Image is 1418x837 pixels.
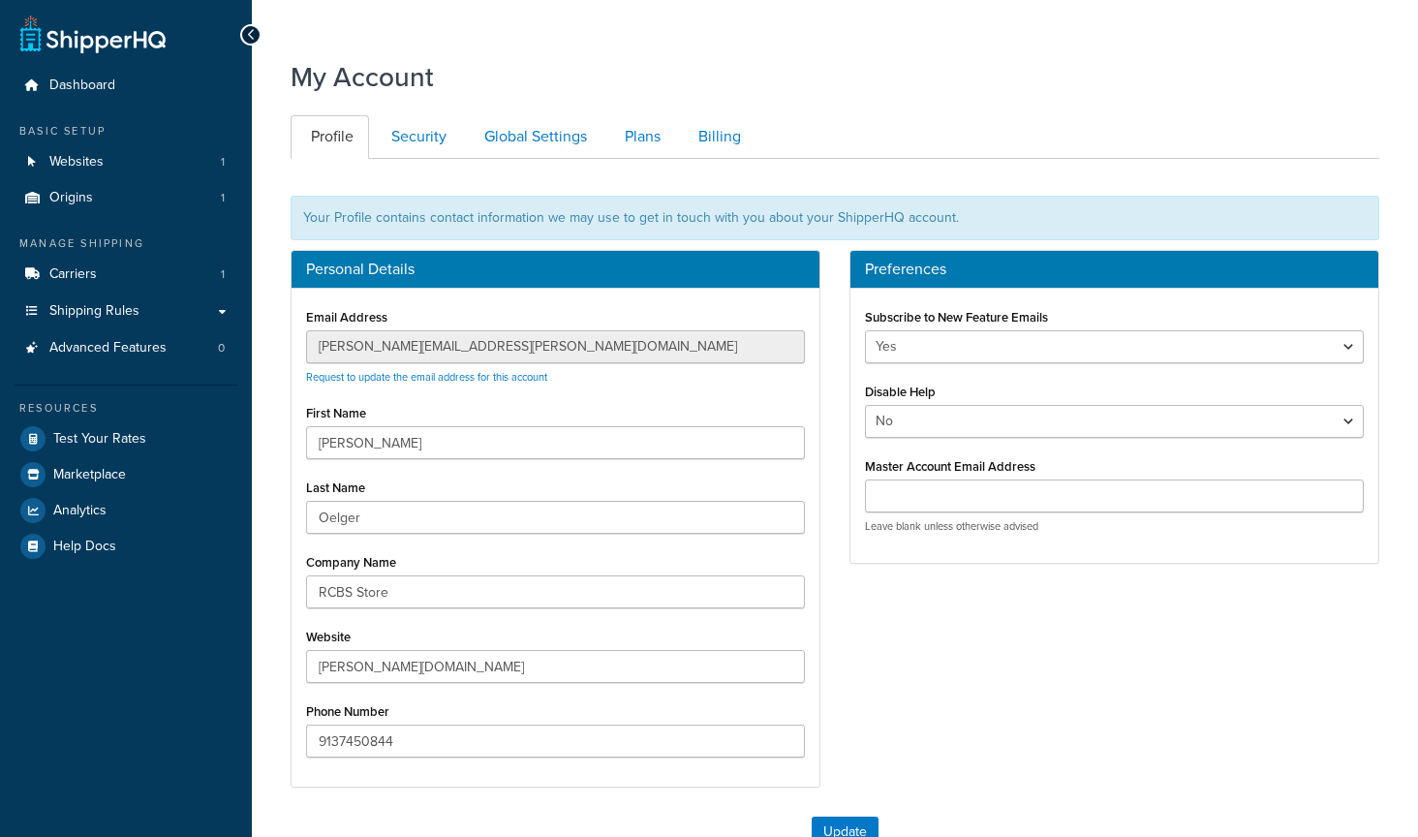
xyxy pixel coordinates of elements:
label: Last Name [306,480,365,495]
div: Manage Shipping [15,235,237,252]
a: Carriers 1 [15,257,237,293]
label: Email Address [306,310,387,325]
a: Shipping Rules [15,294,237,329]
label: Company Name [306,555,396,570]
a: Advanced Features 0 [15,330,237,366]
span: Test Your Rates [53,431,146,448]
span: Websites [49,154,104,170]
div: Basic Setup [15,123,237,139]
span: Advanced Features [49,340,167,356]
span: 1 [221,154,225,170]
span: 0 [218,340,225,356]
label: Master Account Email Address [865,459,1035,474]
a: Websites 1 [15,144,237,180]
label: First Name [306,406,366,420]
li: Advanced Features [15,330,237,366]
h3: Preferences [865,261,1364,278]
a: Plans [604,115,676,159]
a: Security [371,115,462,159]
li: Origins [15,180,237,216]
a: Global Settings [464,115,602,159]
span: Carriers [49,266,97,283]
a: Test Your Rates [15,421,237,456]
span: 1 [221,266,225,283]
span: Origins [49,190,93,206]
span: Help Docs [53,539,116,555]
label: Website [306,630,351,644]
a: Origins 1 [15,180,237,216]
a: Help Docs [15,529,237,564]
div: Your Profile contains contact information we may use to get in touch with you about your ShipperH... [291,196,1379,240]
span: Analytics [53,503,107,519]
a: Request to update the email address for this account [306,369,547,385]
a: Profile [291,115,369,159]
a: Marketplace [15,457,237,492]
p: Leave blank unless otherwise advised [865,519,1364,534]
a: Billing [678,115,756,159]
label: Disable Help [865,385,936,399]
h3: Personal Details [306,261,805,278]
li: Carriers [15,257,237,293]
a: ShipperHQ Home [20,15,166,53]
span: Marketplace [53,467,126,483]
a: Dashboard [15,68,237,104]
span: Dashboard [49,77,115,94]
span: Shipping Rules [49,303,139,320]
h1: My Account [291,58,434,96]
span: 1 [221,190,225,206]
li: Websites [15,144,237,180]
a: Analytics [15,493,237,528]
label: Phone Number [306,704,389,719]
div: Resources [15,400,237,417]
label: Subscribe to New Feature Emails [865,310,1048,325]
